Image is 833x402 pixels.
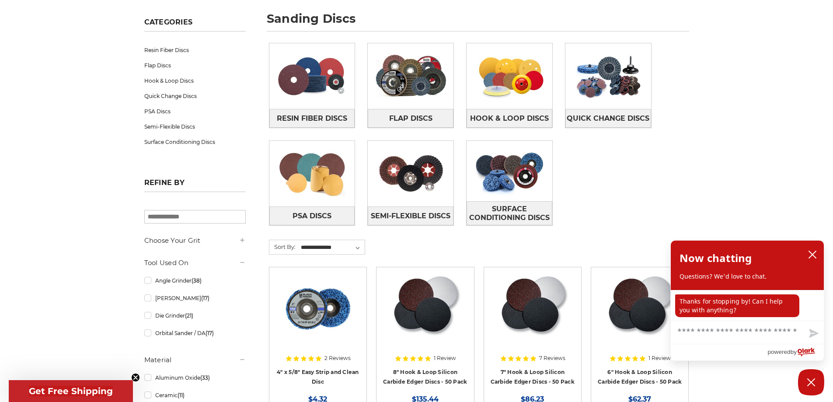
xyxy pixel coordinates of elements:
[269,206,355,225] a: PSA Discs
[144,88,246,104] a: Quick Change Discs
[491,369,575,385] a: 7" Hook & Loop Silicon Carbide Edger Discs - 50 Pack
[802,324,824,344] button: Send message
[368,143,453,204] img: Semi-Flexible Discs
[598,369,682,385] a: 6" Hook & Loop Silicon Carbide Edger Discs - 50 Pack
[277,369,359,385] a: 4" x 5/8" Easy Strip and Clean Disc
[206,330,214,336] span: (17)
[604,273,675,343] img: Silicon Carbide 6" Hook & Loop Edger Discs
[368,109,453,128] a: Flap Discs
[300,241,365,254] select: Sort By:
[383,273,467,358] a: Silicon Carbide 8" Hook & Loop Edger Discs
[467,46,552,106] img: Hook & Loop Discs
[467,141,552,201] img: Surface Conditioning Discs
[565,46,651,106] img: Quick Change Discs
[767,346,790,357] span: powered
[144,290,246,306] a: [PERSON_NAME]
[144,325,246,341] a: Orbital Sander / DA
[293,209,331,224] span: PSA Discs
[201,295,209,301] span: (17)
[144,178,246,192] h5: Refine by
[269,240,296,253] label: Sort By:
[470,111,549,126] span: Hook & Loop Discs
[277,111,347,126] span: Resin Fiber Discs
[467,202,552,225] span: Surface Conditioning Discs
[144,73,246,88] a: Hook & Loop Discs
[144,308,246,323] a: Die Grinder
[144,258,246,268] h5: Tool Used On
[368,46,453,106] img: Flap Discs
[565,109,651,128] a: Quick Change Discs
[144,104,246,119] a: PSA Discs
[467,201,552,225] a: Surface Conditioning Discs
[9,380,133,402] div: Get Free ShippingClose teaser
[675,294,799,317] p: Thanks for stopping by! Can I help you with anything?
[497,273,568,343] img: Silicon Carbide 7" Hook & Loop Edger Discs
[390,273,460,343] img: Silicon Carbide 8" Hook & Loop Edger Discs
[144,355,246,365] h5: Material
[434,356,456,361] span: 1 Review
[324,356,351,361] span: 2 Reviews
[680,249,752,267] h2: Now chatting
[371,209,450,224] span: Semi-Flexible Discs
[144,42,246,58] a: Resin Fiber Discs
[144,235,246,246] h5: Choose Your Grit
[567,111,649,126] span: Quick Change Discs
[383,369,467,385] a: 8" Hook & Loop Silicon Carbide Edger Discs - 50 Pack
[671,290,824,321] div: chat
[467,109,552,128] a: Hook & Loop Discs
[144,370,246,385] a: Aluminum Oxide
[490,273,575,358] a: Silicon Carbide 7" Hook & Loop Edger Discs
[200,374,210,381] span: (33)
[670,240,824,361] div: olark chatbox
[144,119,246,134] a: Semi-Flexible Discs
[267,13,689,31] h1: sanding discs
[368,206,453,225] a: Semi-Flexible Discs
[648,356,671,361] span: 1 Review
[389,111,432,126] span: Flap Discs
[144,134,246,150] a: Surface Conditioning Discs
[798,369,824,395] button: Close Chatbox
[144,273,246,288] a: Angle Grinder
[283,273,353,343] img: 4" x 5/8" easy strip and clean discs
[269,109,355,128] a: Resin Fiber Discs
[539,356,565,361] span: 7 Reviews
[791,346,797,357] span: by
[29,386,113,396] span: Get Free Shipping
[680,272,815,281] p: Questions? We'd love to chat.
[178,392,185,399] span: (11)
[269,143,355,204] img: PSA Discs
[805,248,819,261] button: close chatbox
[144,58,246,73] a: Flap Discs
[144,18,246,31] h5: Categories
[269,46,355,106] img: Resin Fiber Discs
[192,277,202,284] span: (38)
[275,273,360,358] a: 4" x 5/8" easy strip and clean discs
[185,312,193,319] span: (21)
[597,273,682,358] a: Silicon Carbide 6" Hook & Loop Edger Discs
[131,373,140,382] button: Close teaser
[767,344,824,360] a: Powered by Olark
